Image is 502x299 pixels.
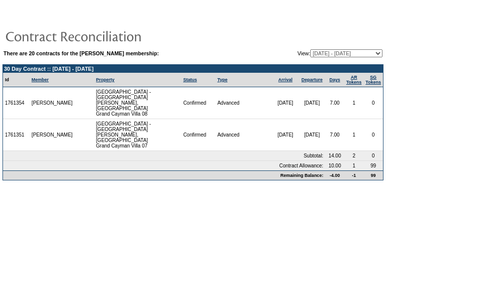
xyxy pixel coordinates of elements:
[325,170,344,180] td: -4.00
[96,77,115,82] a: Property
[299,119,325,151] td: [DATE]
[346,75,362,85] a: ARTokens
[181,119,216,151] td: Confirmed
[183,77,197,82] a: Status
[3,119,29,151] td: 1761351
[344,170,364,180] td: -1
[215,119,272,151] td: Advanced
[29,87,75,119] td: [PERSON_NAME]
[5,26,204,46] img: pgTtlContractReconciliation.gif
[3,65,383,73] td: 30 Day Contract :: [DATE] - [DATE]
[215,87,272,119] td: Advanced
[364,87,383,119] td: 0
[29,119,75,151] td: [PERSON_NAME]
[344,151,364,161] td: 2
[3,73,29,87] td: Id
[3,151,325,161] td: Subtotal:
[3,161,325,170] td: Contract Allowance:
[217,77,227,82] a: Type
[325,161,344,170] td: 10.00
[325,119,344,151] td: 7.00
[31,77,49,82] a: Member
[364,161,383,170] td: 99
[344,119,364,151] td: 1
[344,87,364,119] td: 1
[329,77,340,82] a: Days
[272,87,298,119] td: [DATE]
[364,119,383,151] td: 0
[278,77,293,82] a: Arrival
[299,87,325,119] td: [DATE]
[364,170,383,180] td: 99
[301,77,323,82] a: Departure
[3,50,159,56] b: There are 20 contracts for the [PERSON_NAME] membership:
[325,151,344,161] td: 14.00
[272,119,298,151] td: [DATE]
[344,161,364,170] td: 1
[94,87,181,119] td: [GEOGRAPHIC_DATA] - [GEOGRAPHIC_DATA][PERSON_NAME], [GEOGRAPHIC_DATA] Grand Cayman Villa 08
[364,151,383,161] td: 0
[249,49,382,57] td: View:
[3,170,325,180] td: Remaining Balance:
[366,75,381,85] a: SGTokens
[325,87,344,119] td: 7.00
[94,119,181,151] td: [GEOGRAPHIC_DATA] - [GEOGRAPHIC_DATA][PERSON_NAME], [GEOGRAPHIC_DATA] Grand Cayman Villa 07
[3,87,29,119] td: 1761354
[181,87,216,119] td: Confirmed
